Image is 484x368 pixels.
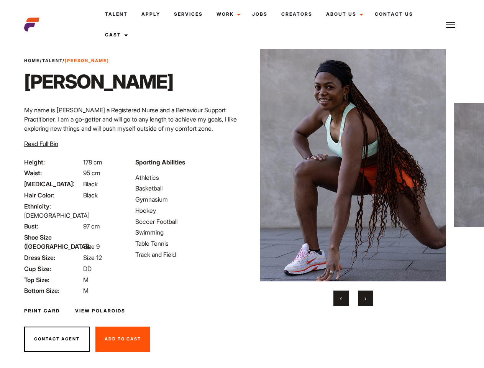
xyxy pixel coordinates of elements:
strong: [PERSON_NAME] [65,58,109,63]
span: 178 cm [83,158,102,166]
span: Next [364,294,366,302]
span: Top Size: [24,275,82,284]
img: Burger icon [446,20,455,30]
h1: [PERSON_NAME] [24,70,173,93]
img: cropped-aefm-brand-fav-22-square.png [24,17,39,32]
li: Athletics [135,173,237,182]
span: Waist: [24,168,82,177]
a: Services [167,4,210,25]
button: Read Full Bio [24,139,58,148]
a: About Us [319,4,368,25]
a: Creators [274,4,319,25]
li: Gymnasium [135,195,237,204]
span: Add To Cast [105,336,141,342]
span: Shoe Size ([GEOGRAPHIC_DATA]): [24,233,82,251]
span: Dress Size: [24,253,82,262]
a: Home [24,58,40,63]
strong: Sporting Abilities [135,158,185,166]
a: Cast [98,25,133,45]
span: Black [83,180,98,188]
a: Talent [42,58,62,63]
span: Ethnicity: [24,202,82,211]
span: / / [24,58,109,64]
a: Apply [135,4,167,25]
span: Size 9 [83,243,100,250]
span: Black [83,191,98,199]
span: My name is [PERSON_NAME] a Registered Nurse and a Behaviour Support Practitioner, I am a go-gette... [24,106,237,132]
span: Size 12 [83,254,102,261]
span: Height: [24,158,82,167]
span: Cup Size: [24,264,82,273]
span: 95 cm [83,169,100,177]
a: Print Card [24,307,60,314]
span: Previous [340,294,342,302]
li: Track and Field [135,250,237,259]
a: View Polaroids [75,307,125,314]
button: Contact Agent [24,327,90,352]
span: Bottom Size: [24,286,82,295]
span: M [83,276,89,284]
span: Bust: [24,222,82,231]
span: Read Full Bio [24,140,58,148]
a: Contact Us [368,4,420,25]
span: [DEMOGRAPHIC_DATA] [24,212,90,219]
li: Hockey [135,206,237,215]
li: Basketball [135,184,237,193]
li: Swimming [135,228,237,237]
span: 97 cm [83,222,100,230]
a: Jobs [245,4,274,25]
button: Add To Cast [95,327,150,352]
a: Talent [98,4,135,25]
span: [MEDICAL_DATA]: [24,179,82,189]
a: Work [210,4,245,25]
span: DD [83,265,92,273]
span: Hair Color: [24,191,82,200]
span: M [83,287,89,294]
li: Table Tennis [135,239,237,248]
li: Soccer Football [135,217,237,226]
